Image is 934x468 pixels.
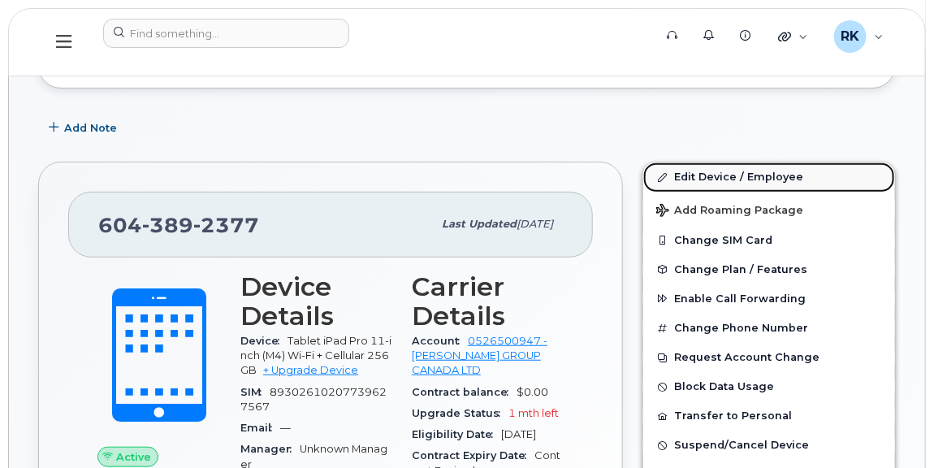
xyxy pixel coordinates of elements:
span: Upgrade Status [412,407,508,419]
button: Request Account Change [643,343,895,372]
span: Contract Expiry Date [412,449,534,461]
span: Contract balance [412,386,517,398]
button: Add Roaming Package [643,193,895,226]
button: Add Note [38,113,131,142]
button: Change SIM Card [643,226,895,255]
span: Eligibility Date [412,428,501,440]
span: 604 [98,213,259,237]
button: Enable Call Forwarding [643,284,895,314]
span: SIM [240,386,270,398]
span: 1 mth left [508,407,559,419]
button: Suspend/Cancel Device [643,431,895,460]
h3: Carrier Details [412,272,564,331]
span: $0.00 [517,386,548,398]
button: Change Plan / Features [643,255,895,284]
span: [DATE] [517,218,553,230]
span: Add Note [64,120,117,136]
span: RK [841,27,859,46]
span: Change Plan / Features [674,263,807,275]
button: Change Phone Number [643,314,895,343]
input: Find something... [103,19,349,48]
span: — [280,422,291,434]
button: Transfer to Personal [643,401,895,431]
a: 0526500947 - [PERSON_NAME] GROUP CANADA LTD [412,335,547,377]
span: 389 [142,213,193,237]
span: Device [240,335,288,347]
span: Add Roaming Package [656,204,803,219]
span: 89302610207739627567 [240,386,387,413]
h3: Device Details [240,272,392,331]
span: Active [116,449,151,465]
span: [DATE] [501,428,536,440]
span: Account [412,335,468,347]
div: Raza Khawaja [823,20,895,53]
div: Quicklinks [767,20,819,53]
span: Email [240,422,280,434]
span: Enable Call Forwarding [674,292,806,305]
span: Suspend/Cancel Device [674,440,809,452]
button: Block Data Usage [643,372,895,401]
span: 2377 [193,213,259,237]
span: Last updated [442,218,517,230]
a: + Upgrade Device [263,364,358,376]
a: Edit Device / Employee [643,162,895,192]
span: Manager [240,443,300,455]
span: Tablet iPad Pro 11-inch (M4) Wi-Fi + Cellular 256GB [240,335,391,377]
